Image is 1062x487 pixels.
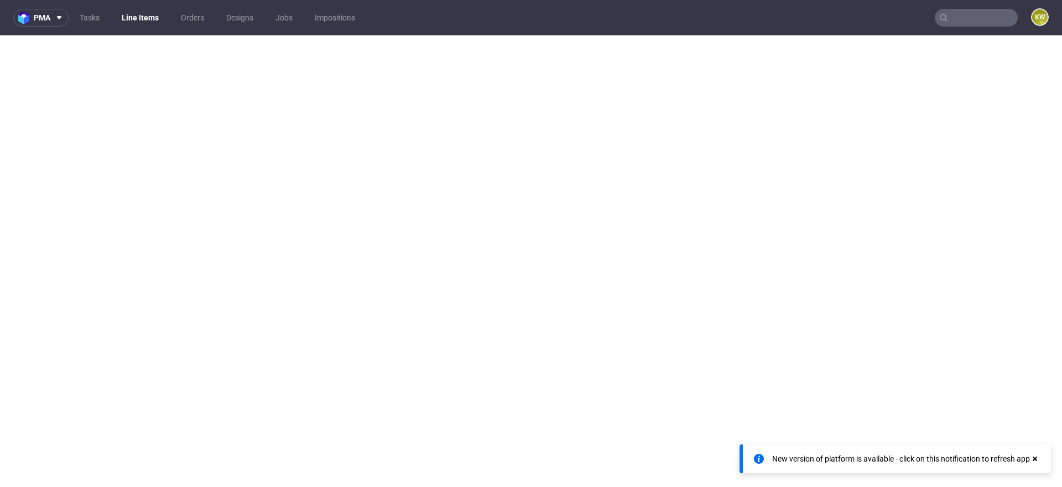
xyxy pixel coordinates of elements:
[1032,9,1048,25] figcaption: KW
[308,9,362,27] a: Impositions
[34,14,50,22] span: pma
[13,9,69,27] button: pma
[18,12,34,24] img: logo
[115,9,165,27] a: Line Items
[220,9,260,27] a: Designs
[772,453,1030,464] div: New version of platform is available - click on this notification to refresh app
[269,9,299,27] a: Jobs
[174,9,211,27] a: Orders
[73,9,106,27] a: Tasks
